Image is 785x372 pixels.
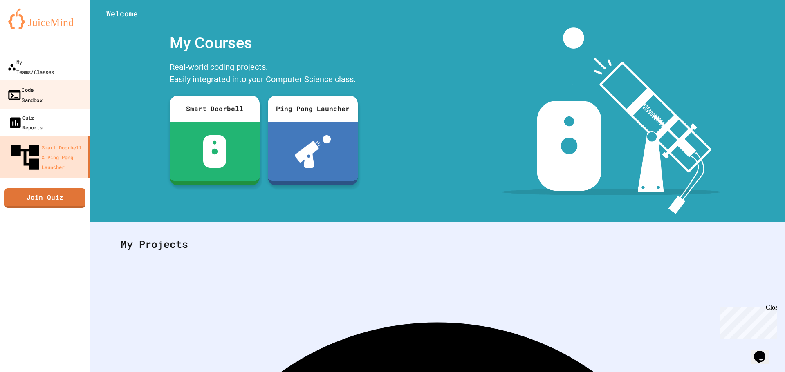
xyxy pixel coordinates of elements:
[8,113,43,132] div: Quiz Reports
[203,135,227,168] img: sdb-white.svg
[751,339,777,364] iframe: chat widget
[268,96,358,122] div: Ping Pong Launcher
[7,57,54,77] div: My Teams/Classes
[8,140,85,174] div: Smart Doorbell & Ping Pong Launcher
[717,304,777,339] iframe: chat widget
[502,27,721,214] img: banner-image-my-projects.png
[7,85,43,105] div: Code Sandbox
[295,135,331,168] img: ppl-with-ball.png
[170,96,260,122] div: Smart Doorbell
[166,59,362,89] div: Real-world coding projects. Easily integrated into your Computer Science class.
[3,3,56,52] div: Chat with us now!Close
[112,228,763,260] div: My Projects
[8,8,82,29] img: logo-orange.svg
[166,27,362,59] div: My Courses
[4,188,85,208] a: Join Quiz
